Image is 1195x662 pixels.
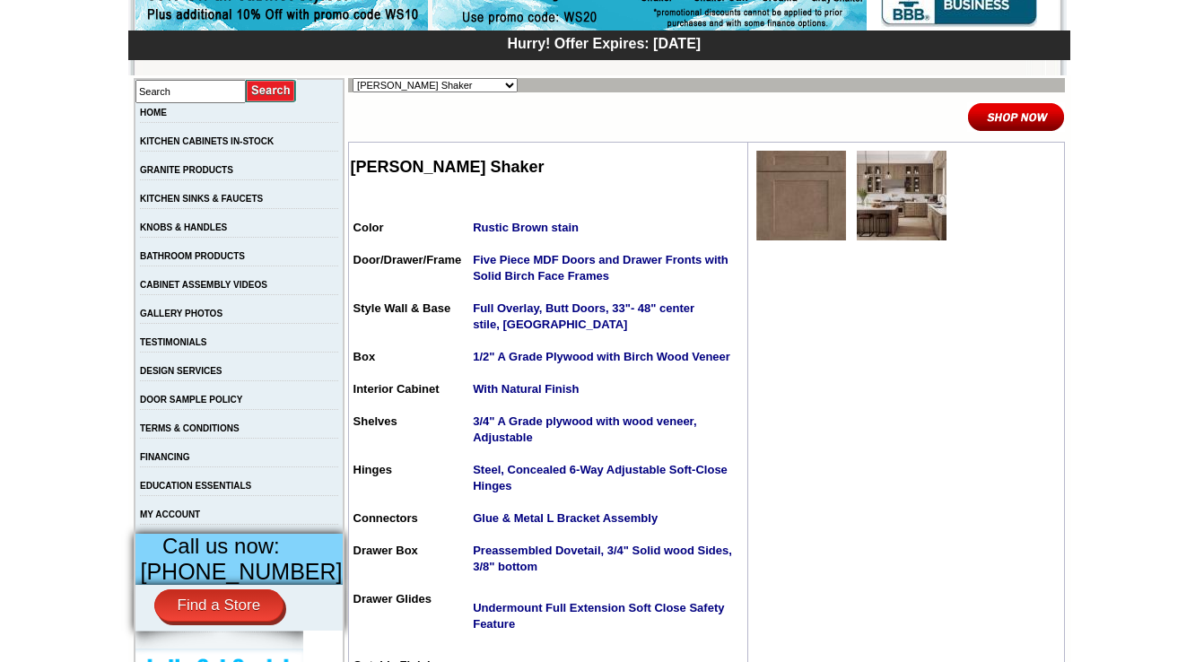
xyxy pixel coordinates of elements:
[473,221,579,234] strong: Rustic Brown stain
[473,301,694,331] strong: Full Overlay, Butt Doors, 33"- 48" center stile, [GEOGRAPHIC_DATA]
[473,382,579,396] strong: With Natural Finish
[140,423,240,433] a: TERMS & CONDITIONS
[140,452,190,462] a: FINANCING
[137,33,1070,52] div: Hurry! Offer Expires: [DATE]
[353,301,451,315] span: Style Wall & Base
[140,136,274,146] a: KITCHEN CABINETS IN-STOCK
[473,350,730,363] strong: 1/2" A Grade Plywood with Birch Wood Veneer
[140,395,242,405] a: DOOR SAMPLE POLICY
[353,511,418,525] span: Connectors
[353,350,376,363] span: Box
[353,221,384,234] span: Color
[473,511,658,525] strong: Glue & Metal L Bracket Assembly
[154,589,284,622] a: Find a Store
[473,601,724,631] span: Undermount Full Extension Soft Close Safety Feature
[473,544,732,573] strong: Preassembled Dovetail, 3/4" Solid wood Sides, 3/8" bottom
[140,510,200,519] a: MY ACCOUNT
[473,414,696,444] strong: 3/4" A Grade plywood with wood veneer, Adjustable
[246,79,297,103] input: Submit
[140,309,222,318] a: GALLERY PHOTOS
[140,366,222,376] a: DESIGN SERVICES
[353,253,462,266] span: Door/Drawer/Frame
[353,592,432,605] span: Drawer Glides
[473,463,728,492] strong: Steel, Concealed 6-Way Adjustable Soft-Close Hinges
[140,280,267,290] a: CABINET ASSEMBLY VIDEOS
[140,194,263,204] a: KITCHEN SINKS & FAUCETS
[162,534,280,558] span: Call us now:
[353,544,418,557] span: Drawer Box
[141,559,343,584] span: [PHONE_NUMBER]
[140,337,206,347] a: TESTIMONIALS
[140,165,233,175] a: GRANITE PRODUCTS
[140,251,245,261] a: BATHROOM PRODUCTS
[353,414,397,428] span: Shelves
[473,253,728,283] strong: Five Piece MDF Doors and Drawer Fronts with Solid Birch Face Frames
[353,382,440,396] span: Interior Cabinet
[140,481,251,491] a: EDUCATION ESSENTIALS
[351,158,746,177] h2: [PERSON_NAME] Shaker
[140,222,227,232] a: KNOBS & HANDLES
[140,108,167,118] a: HOME
[353,463,392,476] span: Hinges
